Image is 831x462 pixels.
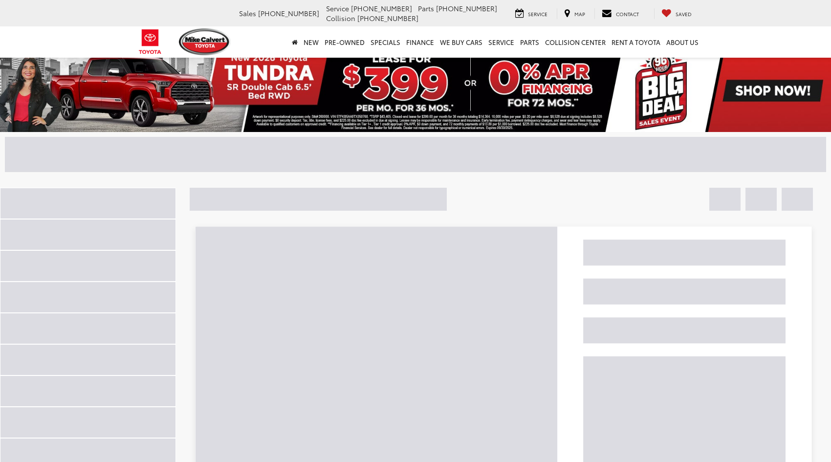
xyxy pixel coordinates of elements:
[289,26,301,58] a: Home
[132,26,169,58] img: Toyota
[485,26,517,58] a: Service
[436,3,497,13] span: [PHONE_NUMBER]
[357,13,418,23] span: [PHONE_NUMBER]
[594,8,646,19] a: Contact
[508,8,555,19] a: Service
[239,8,256,18] span: Sales
[574,10,585,18] span: Map
[322,26,368,58] a: Pre-Owned
[557,8,592,19] a: Map
[654,8,699,19] a: My Saved Vehicles
[326,13,355,23] span: Collision
[517,26,542,58] a: Parts
[437,26,485,58] a: WE BUY CARS
[676,10,692,18] span: Saved
[609,26,663,58] a: Rent a Toyota
[542,26,609,58] a: Collision Center
[403,26,437,58] a: Finance
[326,3,349,13] span: Service
[368,26,403,58] a: Specials
[179,28,231,55] img: Mike Calvert Toyota
[528,10,547,18] span: Service
[301,26,322,58] a: New
[616,10,639,18] span: Contact
[351,3,412,13] span: [PHONE_NUMBER]
[663,26,701,58] a: About Us
[418,3,434,13] span: Parts
[258,8,319,18] span: [PHONE_NUMBER]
